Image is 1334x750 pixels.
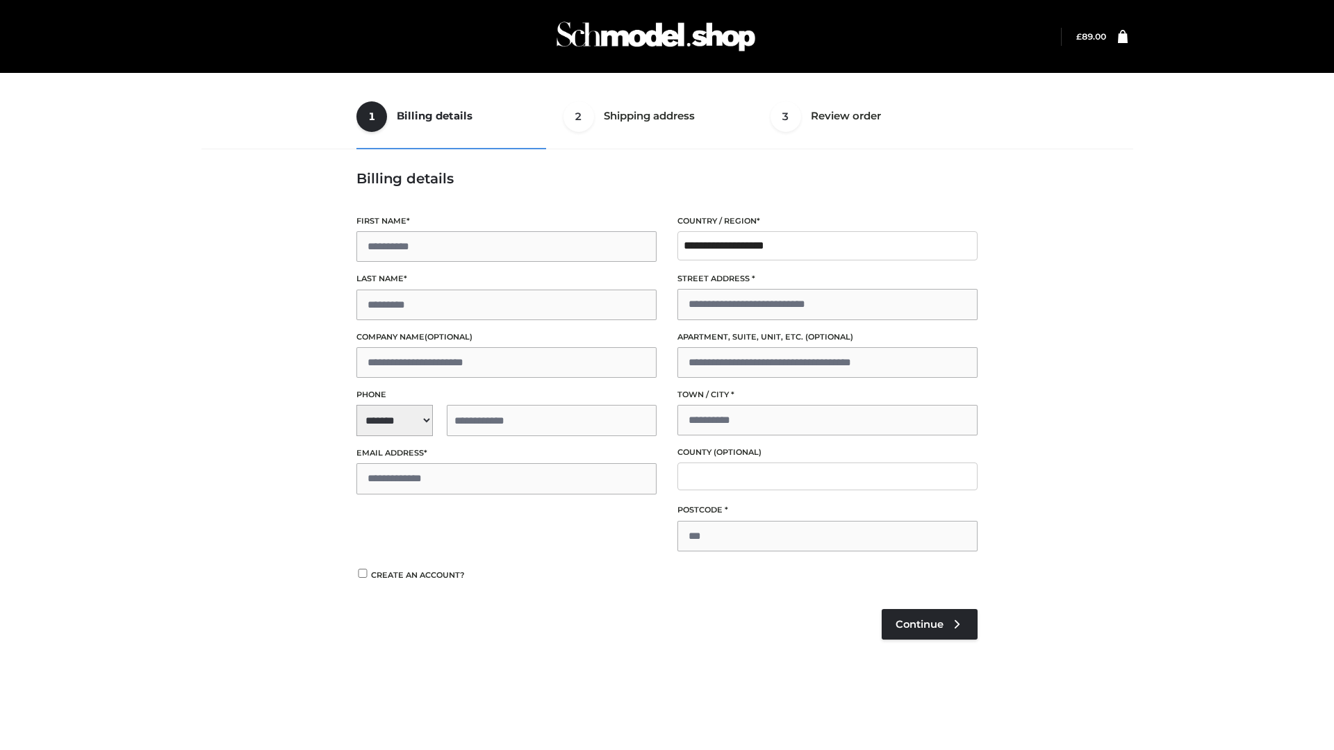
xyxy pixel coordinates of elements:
[356,215,657,228] label: First name
[356,447,657,460] label: Email address
[677,446,978,459] label: County
[356,388,657,401] label: Phone
[677,272,978,285] label: Street address
[882,609,978,640] a: Continue
[677,215,978,228] label: Country / Region
[1076,31,1106,42] bdi: 89.00
[356,569,369,578] input: Create an account?
[677,388,978,401] label: Town / City
[1076,31,1082,42] span: £
[677,331,978,344] label: Apartment, suite, unit, etc.
[425,332,472,342] span: (optional)
[1076,31,1106,42] a: £89.00
[552,9,760,64] img: Schmodel Admin 964
[356,272,657,285] label: Last name
[805,332,853,342] span: (optional)
[371,570,465,580] span: Create an account?
[677,503,978,517] label: Postcode
[714,447,761,457] span: (optional)
[896,618,944,631] span: Continue
[356,170,978,187] h3: Billing details
[356,331,657,344] label: Company name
